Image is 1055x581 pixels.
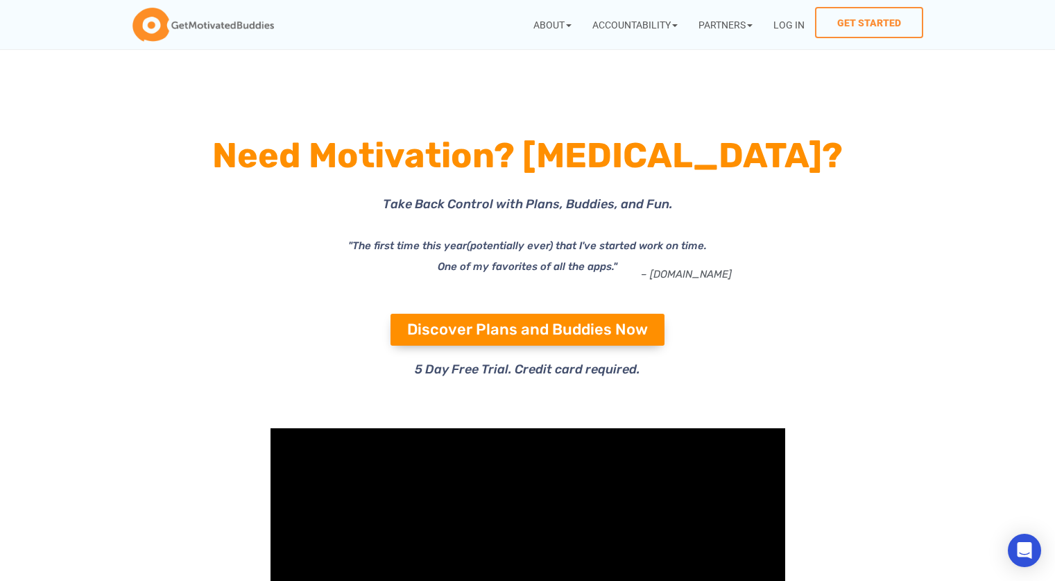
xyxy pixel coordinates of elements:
[1008,534,1041,567] div: Open Intercom Messenger
[407,322,648,337] span: Discover Plans and Buddies Now
[383,196,673,212] span: Take Back Control with Plans, Buddies, and Fun.
[391,314,664,346] a: Discover Plans and Buddies Now
[415,362,640,377] span: 5 Day Free Trial. Credit card required.
[763,7,815,42] a: Log In
[688,7,763,42] a: Partners
[438,239,707,273] i: (potentially ever) that I've started work on time. One of my favorites of all the apps."
[348,239,467,252] i: "The first time this year
[132,8,274,42] img: GetMotivatedBuddies
[582,7,688,42] a: Accountability
[153,130,902,180] h1: Need Motivation? [MEDICAL_DATA]?
[641,268,732,280] a: – [DOMAIN_NAME]
[523,7,582,42] a: About
[815,7,923,38] a: Get Started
